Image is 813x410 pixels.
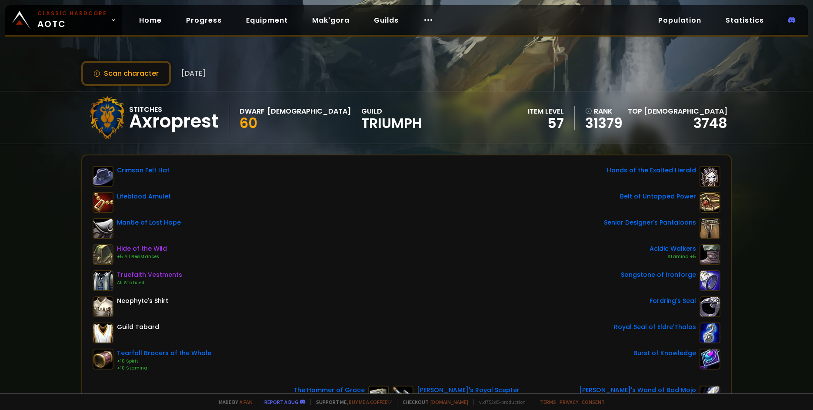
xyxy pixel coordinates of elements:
a: Equipment [239,11,295,29]
a: Mak'gora [305,11,357,29]
div: Guild Tabard [117,323,159,332]
span: AOTC [37,10,107,30]
a: Terms [540,399,556,405]
div: guild [361,106,422,130]
div: Hands of the Exalted Herald [607,166,696,175]
a: Report a bug [264,399,298,405]
div: Neophyte's Shirt [117,296,168,306]
span: Checkout [397,399,468,405]
div: Songstone of Ironforge [621,270,696,279]
div: Hide of the Wild [117,244,167,253]
a: 3748 [693,113,727,133]
div: +10 Spirit [117,358,211,365]
div: Lifeblood Amulet [117,192,171,201]
img: item-11841 [700,218,720,239]
span: 60 [240,113,257,133]
a: Consent [582,399,605,405]
div: Tearfall Bracers of the Whale [117,349,211,358]
span: [DEMOGRAPHIC_DATA] [644,106,727,116]
div: 57 [528,117,564,130]
div: Mantle of Lost Hope [117,218,181,227]
div: Royal Seal of Eldre'Thalas [614,323,696,332]
div: Stitches [129,104,218,115]
a: Privacy [560,399,578,405]
img: item-9641 [93,192,113,213]
img: item-13409 [93,349,113,370]
div: +5 All Resistances [117,253,167,260]
a: a fan [240,399,253,405]
div: The Hammer of Grace [293,386,365,395]
div: [PERSON_NAME]'s Royal Scepter [417,386,520,395]
a: [DOMAIN_NAME] [430,399,468,405]
img: item-22234 [93,218,113,239]
button: Scan character [81,61,171,86]
div: Stamina +5 [650,253,696,260]
span: Made by [213,399,253,405]
div: rank [585,106,623,117]
div: Top [628,106,727,117]
div: Belt of Untapped Power [620,192,696,201]
div: Truefaith Vestments [117,270,182,279]
img: item-18469 [700,323,720,343]
div: [DEMOGRAPHIC_DATA] [267,106,351,117]
img: item-12554 [700,166,720,187]
img: item-22716 [700,192,720,213]
img: item-53 [93,296,113,317]
img: item-14154 [93,270,113,291]
img: item-18510 [93,244,113,265]
a: Buy me a coffee [349,399,392,405]
span: Triumph [361,117,422,130]
div: Fordring's Seal [650,296,696,306]
div: item level [528,106,564,117]
img: item-16058 [700,296,720,317]
a: Statistics [719,11,771,29]
div: Dwarf [240,106,265,117]
div: [PERSON_NAME]'s Wand of Bad Mojo [579,386,696,395]
img: item-18727 [93,166,113,187]
a: Progress [179,11,229,29]
div: +10 Stamina [117,365,211,372]
div: Senior Designer's Pantaloons [604,218,696,227]
a: 31379 [585,117,623,130]
div: Crimson Felt Hat [117,166,170,175]
a: Home [132,11,169,29]
img: item-9454 [700,244,720,265]
a: Population [651,11,708,29]
span: [DATE] [181,68,206,79]
span: v. d752d5 - production [473,399,526,405]
span: Support me, [310,399,392,405]
img: item-5976 [93,323,113,343]
div: Burst of Knowledge [633,349,696,358]
div: Axroprest [129,115,218,128]
div: All Stats +3 [117,279,182,286]
small: Classic Hardcore [37,10,107,17]
a: Guilds [367,11,406,29]
img: item-12543 [700,270,720,291]
a: Classic HardcoreAOTC [5,5,122,35]
img: item-11832 [700,349,720,370]
div: Acidic Walkers [650,244,696,253]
